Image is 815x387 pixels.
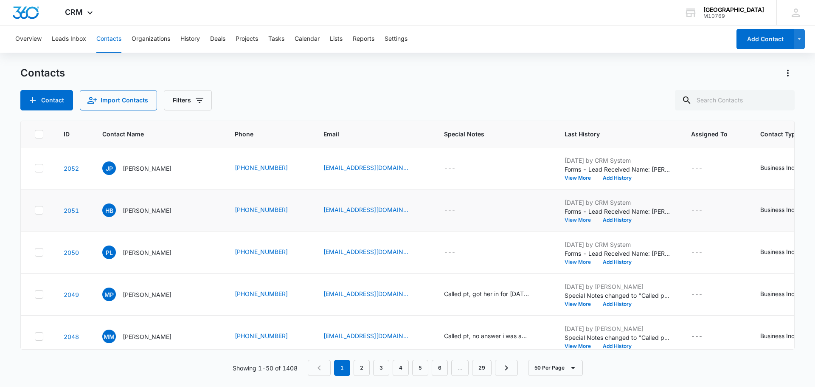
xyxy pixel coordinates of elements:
span: CRM [65,8,83,17]
button: Add History [597,175,638,181]
div: Contact Name - Hannah Blew - Select to Edit Field [102,203,187,217]
a: [PHONE_NUMBER] [235,331,288,340]
div: --- [691,163,703,173]
div: Phone - (303) 968-9576 - Select to Edit Field [235,163,303,173]
a: Page 3 [373,360,389,376]
input: Search Contacts [675,90,795,110]
a: Navigate to contact details page for Puran Lakhani [64,249,79,256]
div: Assigned To - - Select to Edit Field [691,289,718,299]
div: Special Notes - - Select to Edit Field [444,163,471,173]
button: Add Contact [20,90,73,110]
nav: Pagination [308,360,518,376]
a: Navigate to contact details page for Morgan Morris [64,333,79,340]
div: Contact Name - Jason Pauletto - Select to Edit Field [102,161,187,175]
span: Contact Type [760,130,808,138]
div: Special Notes - - Select to Edit Field [444,205,471,215]
button: Deals [210,25,225,53]
em: 1 [334,360,350,376]
button: View More [565,302,597,307]
a: Navigate to contact details page for Hannah Blew [64,207,79,214]
button: Add History [597,302,638,307]
a: Next Page [495,360,518,376]
a: Page 6 [432,360,448,376]
p: [DATE] by [PERSON_NAME] [565,282,671,291]
p: Forms - Lead Received Name: [PERSON_NAME] Email: [EMAIL_ADDRESS][DOMAIN_NAME] Phone: [PHONE_NUMBE... [565,207,671,216]
button: Settings [385,25,407,53]
button: Contacts [96,25,121,53]
p: [PERSON_NAME] [123,332,171,341]
button: Add History [597,260,638,265]
div: Called pt, got her in for [DATE] 2:10 [444,289,529,298]
span: PL [102,246,116,259]
div: Business Inquiry [760,331,805,340]
button: Actions [781,66,795,80]
div: Email - hblew307@duck.com - Select to Edit Field [323,205,424,215]
p: Forms - Lead Received Name: [PERSON_NAME] Email: [EMAIL_ADDRESS][DOMAIN_NAME] Phone: [PHONE_NUMBE... [565,165,671,174]
p: Showing 1-50 of 1408 [233,364,298,373]
div: Email - puranlakhani@gmail.com - Select to Edit Field [323,247,424,257]
div: Business Inquiry [760,163,805,172]
span: Last History [565,130,658,138]
div: Phone - (513) 328-8193 - Select to Edit Field [235,247,303,257]
a: Navigate to contact details page for Jason Pauletto [64,165,79,172]
p: [DATE] by CRM System [565,156,671,165]
div: Called pt, no answer i was able to leave a Vm [444,331,529,340]
span: MP [102,288,116,301]
div: Email - Kaumana12@gmail.com - Select to Edit Field [323,289,424,299]
p: Special Notes changed to "Called pt, no answer i was able to leave a Vm" [565,333,671,342]
span: Phone [235,130,291,138]
div: Assigned To - - Select to Edit Field [691,163,718,173]
button: View More [565,260,597,265]
div: Special Notes - Called pt, no answer i was able to leave a Vm - Select to Edit Field [444,331,544,342]
div: Business Inquiry [760,205,805,214]
div: Business Inquiry [760,247,805,256]
button: View More [565,344,597,349]
button: Tasks [268,25,284,53]
button: History [180,25,200,53]
a: [PHONE_NUMBER] [235,289,288,298]
a: Navigate to contact details page for Misty Pall [64,291,79,298]
a: [EMAIL_ADDRESS][DOMAIN_NAME] [323,247,408,256]
div: Phone - (808) 927-8487 - Select to Edit Field [235,289,303,299]
div: Email - jpauletto7@gmail.com - Select to Edit Field [323,163,424,173]
a: Page 4 [393,360,409,376]
span: HB [102,203,116,217]
button: Leads Inbox [52,25,86,53]
button: Reports [353,25,374,53]
span: ID [64,130,70,138]
button: Add History [597,218,638,223]
div: --- [691,331,703,342]
button: Add Contact [736,29,794,49]
a: Page 2 [354,360,370,376]
div: Assigned To - - Select to Edit Field [691,205,718,215]
p: [DATE] by CRM System [565,198,671,207]
p: [PERSON_NAME] [123,164,171,173]
div: Assigned To - - Select to Edit Field [691,331,718,342]
div: --- [691,247,703,257]
button: Overview [15,25,42,53]
a: [PHONE_NUMBER] [235,163,288,172]
a: [PHONE_NUMBER] [235,205,288,214]
span: Email [323,130,411,138]
p: [DATE] by CRM System [565,240,671,249]
button: 50 Per Page [528,360,583,376]
button: Lists [330,25,343,53]
button: View More [565,218,597,223]
div: Special Notes - - Select to Edit Field [444,247,471,257]
a: Page 5 [412,360,428,376]
a: [EMAIL_ADDRESS][DOMAIN_NAME] [323,163,408,172]
div: Phone - (719) 924-3215 - Select to Edit Field [235,331,303,342]
div: Special Notes - Called pt, got her in for 10/15/2025 @ 2:10 - Select to Edit Field [444,289,544,299]
a: [PHONE_NUMBER] [235,247,288,256]
a: Page 29 [472,360,492,376]
p: Special Notes changed to "Called pt, got her in for [DATE] 2:10" [565,291,671,300]
div: Email - mgmorri26@outlook.com - Select to Edit Field [323,331,424,342]
p: [PERSON_NAME] [123,290,171,299]
p: [PERSON_NAME] [123,206,171,215]
button: Add History [597,344,638,349]
button: View More [565,175,597,181]
div: Business Inquiry [760,289,805,298]
div: account name [703,6,764,13]
div: --- [444,247,455,257]
button: Organizations [132,25,170,53]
